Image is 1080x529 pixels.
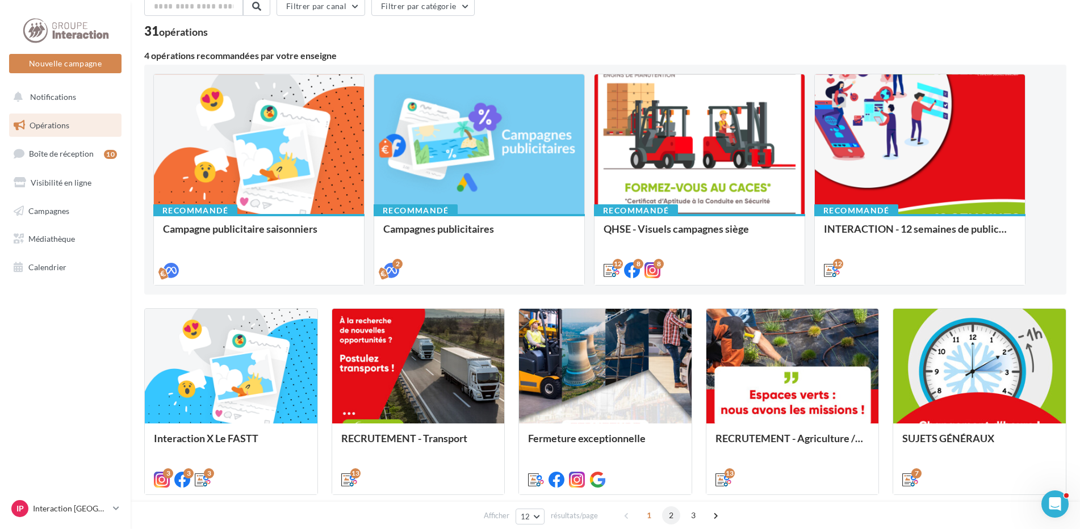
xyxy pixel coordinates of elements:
button: Notifications [7,85,119,109]
span: 12 [521,512,530,521]
div: Fermeture exceptionnelle [528,433,683,455]
div: RECRUTEMENT - Agriculture / Espaces verts [715,433,870,455]
div: Recommandé [594,204,678,217]
span: IP [16,503,24,514]
div: SUJETS GÉNÉRAUX [902,433,1057,455]
span: Campagnes [28,205,69,215]
div: 12 [833,259,843,269]
span: Afficher [484,510,509,521]
span: Notifications [30,92,76,102]
div: Recommandé [814,204,898,217]
a: Campagnes [7,199,124,223]
a: Calendrier [7,255,124,279]
span: Médiathèque [28,234,75,243]
span: 3 [684,506,702,524]
div: 13 [725,468,735,478]
a: IP Interaction [GEOGRAPHIC_DATA] [9,498,122,519]
div: 3 [183,468,194,478]
div: 7 [911,468,922,478]
div: INTERACTION - 12 semaines de publication [824,223,1016,246]
div: 3 [204,468,214,478]
div: 2 [392,259,403,269]
span: Calendrier [28,262,66,272]
div: 3 [163,468,173,478]
div: 10 [104,150,117,159]
div: Recommandé [153,204,237,217]
div: Campagnes publicitaires [383,223,575,246]
div: 4 opérations recommandées par votre enseigne [144,51,1066,60]
div: Recommandé [374,204,458,217]
div: 8 [633,259,643,269]
a: Boîte de réception10 [7,141,124,166]
span: Visibilité en ligne [31,178,91,187]
div: 12 [613,259,623,269]
span: 2 [662,506,680,524]
a: Opérations [7,114,124,137]
div: QHSE - Visuels campagnes siège [604,223,796,246]
iframe: Intercom live chat [1041,490,1069,518]
div: Campagne publicitaire saisonniers [163,223,355,246]
button: Nouvelle campagne [9,54,122,73]
div: Interaction X Le FASTT [154,433,308,455]
div: RECRUTEMENT - Transport [341,433,496,455]
a: Médiathèque [7,227,124,251]
p: Interaction [GEOGRAPHIC_DATA] [33,503,108,514]
button: 12 [516,509,545,524]
div: 13 [350,468,361,478]
span: 1 [640,506,658,524]
span: résultats/page [551,510,598,521]
a: Visibilité en ligne [7,171,124,195]
div: 8 [654,259,664,269]
div: opérations [159,27,208,37]
div: 31 [144,25,208,37]
span: Opérations [30,120,69,130]
span: Boîte de réception [29,149,94,158]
